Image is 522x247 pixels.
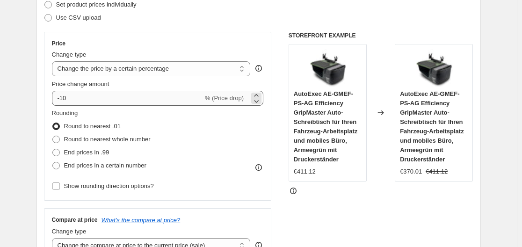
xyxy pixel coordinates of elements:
[309,49,346,87] img: 71kgMTMh6jL_80x.jpg
[426,167,448,176] strike: €411.12
[52,216,98,224] h3: Compare at price
[64,162,146,169] span: End prices in a certain number
[205,94,244,102] span: % (Price drop)
[56,14,101,21] span: Use CSV upload
[289,32,473,39] h6: STOREFRONT EXAMPLE
[56,1,137,8] span: Set product prices individually
[52,51,87,58] span: Change type
[52,109,78,116] span: Rounding
[254,64,263,73] div: help
[64,149,109,156] span: End prices in .99
[52,91,203,106] input: -15
[101,217,181,224] button: What's the compare at price?
[400,90,464,163] span: AutoExec AE-GMEF-PS-AG Efficiency GripMaster Auto-Schreibtisch für Ihren Fahrzeug-Arbeitsplatz un...
[64,182,154,189] span: Show rounding direction options?
[294,90,358,163] span: AutoExec AE-GMEF-PS-AG Efficiency GripMaster Auto-Schreibtisch für Ihren Fahrzeug-Arbeitsplatz un...
[64,136,151,143] span: Round to nearest whole number
[52,80,109,87] span: Price change amount
[64,123,121,130] span: Round to nearest .01
[415,49,453,87] img: 71kgMTMh6jL_80x.jpg
[294,167,316,176] div: €411.12
[400,167,422,176] div: €370.01
[52,40,65,47] h3: Price
[52,228,87,235] span: Change type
